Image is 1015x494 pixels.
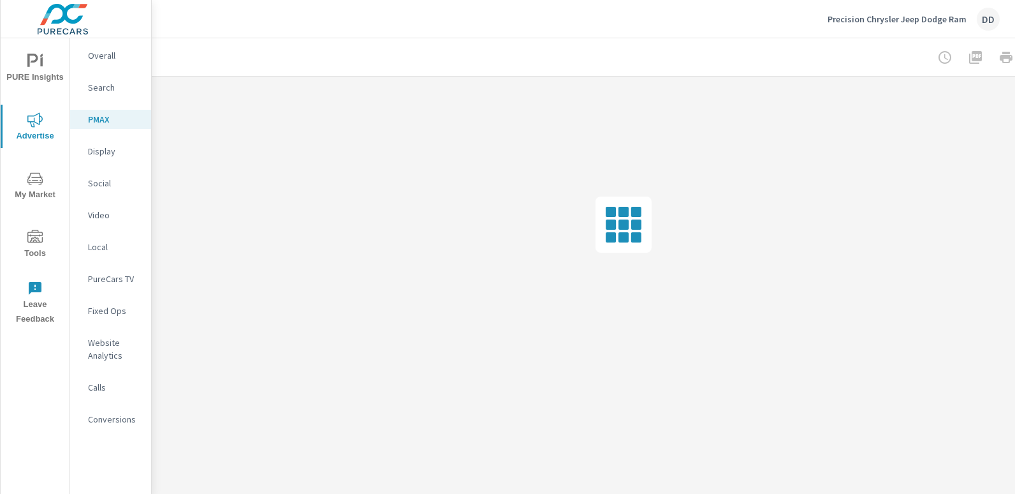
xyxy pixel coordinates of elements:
div: Conversions [70,410,151,429]
p: PMAX [88,113,141,126]
p: Video [88,209,141,221]
p: Search [88,81,141,94]
div: Local [70,237,151,257]
p: Calls [88,381,141,394]
p: Precision Chrysler Jeep Dodge Ram [828,13,967,25]
div: Calls [70,378,151,397]
p: Website Analytics [88,336,141,362]
p: Social [88,177,141,190]
div: Overall [70,46,151,65]
div: Website Analytics [70,333,151,365]
div: PureCars TV [70,269,151,288]
p: Fixed Ops [88,304,141,317]
p: Overall [88,49,141,62]
span: PURE Insights [4,54,66,85]
p: Local [88,241,141,253]
div: Video [70,206,151,225]
span: My Market [4,171,66,202]
p: PureCars TV [88,273,141,285]
p: Conversions [88,413,141,426]
div: DD [977,8,1000,31]
span: Leave Feedback [4,281,66,327]
div: Fixed Ops [70,301,151,320]
div: Social [70,174,151,193]
p: Display [88,145,141,158]
div: Display [70,142,151,161]
div: PMAX [70,110,151,129]
span: Advertise [4,112,66,144]
span: Tools [4,230,66,261]
div: nav menu [1,38,69,332]
div: Search [70,78,151,97]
